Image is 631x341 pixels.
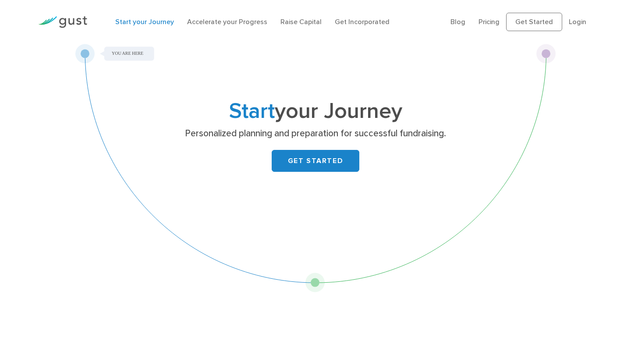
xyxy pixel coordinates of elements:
[335,18,390,26] a: Get Incorporated
[506,13,562,31] a: Get Started
[280,18,322,26] a: Raise Capital
[187,18,267,26] a: Accelerate your Progress
[229,98,275,124] span: Start
[450,18,465,26] a: Blog
[146,128,486,140] p: Personalized planning and preparation for successful fundraising.
[569,18,586,26] a: Login
[38,16,87,28] img: Gust Logo
[142,101,489,121] h1: your Journey
[115,18,174,26] a: Start your Journey
[479,18,500,26] a: Pricing
[272,150,359,172] a: GET STARTED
